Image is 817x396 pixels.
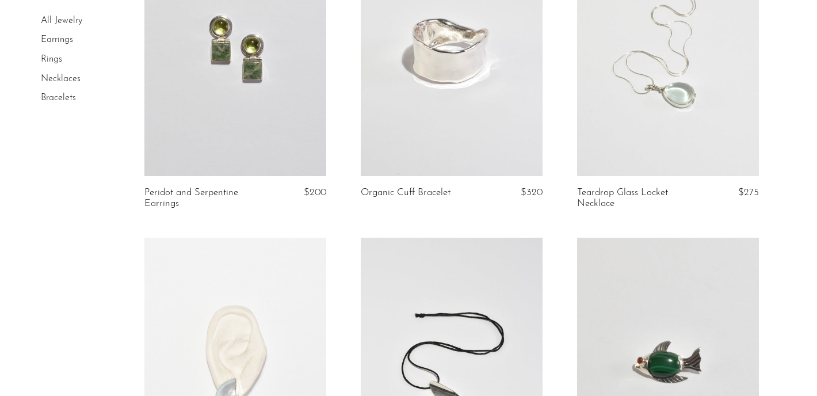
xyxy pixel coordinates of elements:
[361,188,451,198] a: Organic Cuff Bracelet
[41,16,82,25] a: All Jewelry
[304,188,326,197] span: $200
[144,188,265,209] a: Peridot and Serpentine Earrings
[521,188,543,197] span: $320
[738,188,759,197] span: $275
[41,74,81,83] a: Necklaces
[577,188,697,209] a: Teardrop Glass Locket Necklace
[41,93,76,102] a: Bracelets
[41,36,73,45] a: Earrings
[41,55,62,64] a: Rings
